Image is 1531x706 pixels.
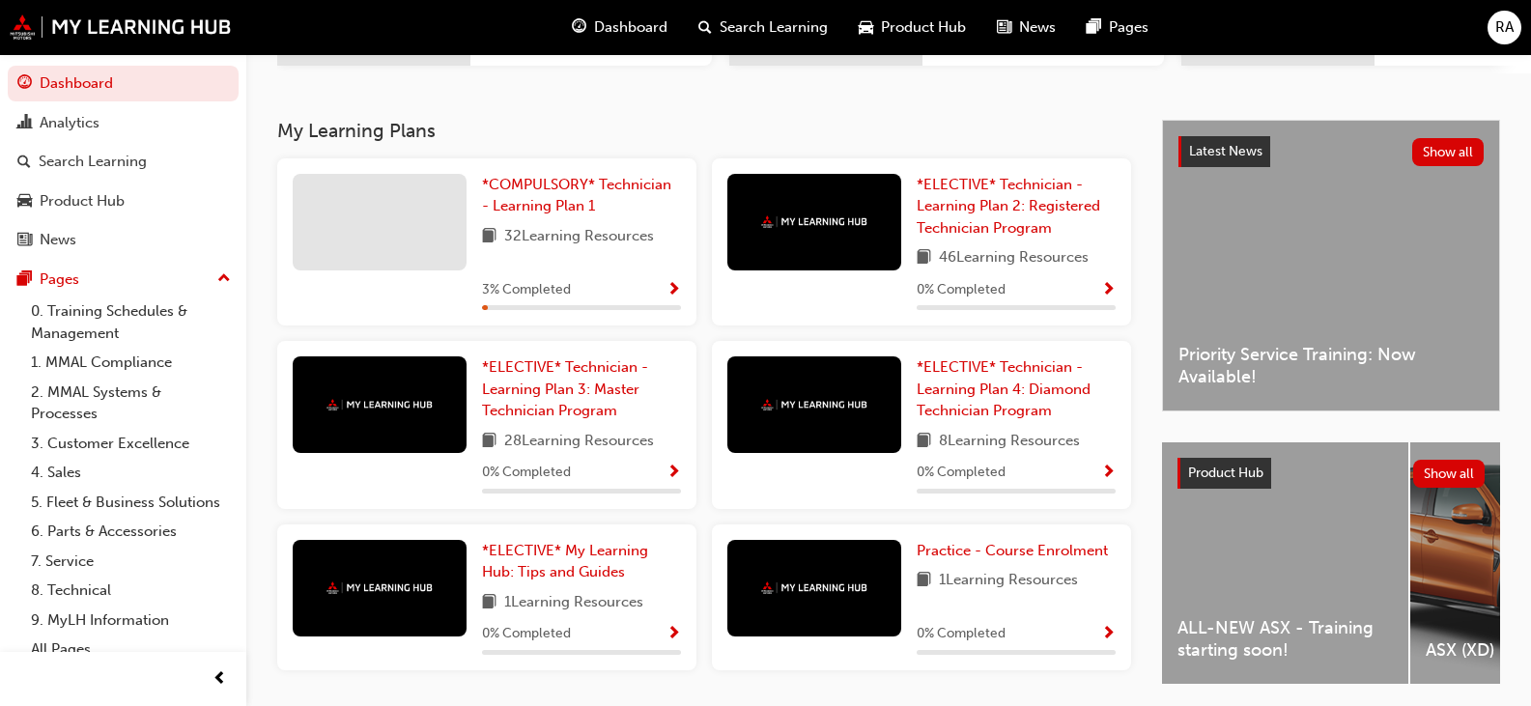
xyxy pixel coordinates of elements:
[8,105,239,141] a: Analytics
[843,8,981,47] a: car-iconProduct Hub
[917,358,1091,419] span: *ELECTIVE* Technician - Learning Plan 4: Diamond Technician Program
[1495,16,1514,39] span: RA
[666,626,681,643] span: Show Progress
[8,62,239,262] button: DashboardAnalyticsSearch LearningProduct HubNews
[17,75,32,93] span: guage-icon
[761,399,867,411] img: mmal
[1101,282,1116,299] span: Show Progress
[23,517,239,547] a: 6. Parts & Accessories
[482,430,496,454] span: book-icon
[40,229,76,251] div: News
[23,547,239,577] a: 7. Service
[39,151,147,173] div: Search Learning
[482,279,571,301] span: 3 % Completed
[482,591,496,615] span: book-icon
[1189,143,1262,159] span: Latest News
[720,16,828,39] span: Search Learning
[917,569,931,593] span: book-icon
[698,15,712,40] span: search-icon
[556,8,683,47] a: guage-iconDashboard
[917,542,1108,559] span: Practice - Course Enrolment
[1101,626,1116,643] span: Show Progress
[917,623,1006,645] span: 0 % Completed
[10,14,232,40] img: mmal
[1188,465,1263,481] span: Product Hub
[1109,16,1148,39] span: Pages
[666,278,681,302] button: Show Progress
[917,176,1100,237] span: *ELECTIVE* Technician - Learning Plan 2: Registered Technician Program
[23,606,239,635] a: 9. MyLH Information
[213,667,227,692] span: prev-icon
[939,569,1078,593] span: 1 Learning Resources
[482,225,496,249] span: book-icon
[1101,465,1116,482] span: Show Progress
[939,430,1080,454] span: 8 Learning Resources
[504,591,643,615] span: 1 Learning Resources
[23,576,239,606] a: 8. Technical
[666,622,681,646] button: Show Progress
[482,540,681,583] a: *ELECTIVE* My Learning Hub: Tips and Guides
[1101,278,1116,302] button: Show Progress
[17,271,32,289] span: pages-icon
[1101,622,1116,646] button: Show Progress
[859,15,873,40] span: car-icon
[8,66,239,101] a: Dashboard
[1019,16,1056,39] span: News
[482,356,681,422] a: *ELECTIVE* Technician - Learning Plan 3: Master Technician Program
[761,581,867,594] img: mmal
[1162,120,1500,411] a: Latest NewsShow allPriority Service Training: Now Available!
[8,262,239,297] button: Pages
[504,225,654,249] span: 32 Learning Resources
[17,154,31,171] span: search-icon
[17,193,32,211] span: car-icon
[1071,8,1164,47] a: pages-iconPages
[23,378,239,429] a: 2. MMAL Systems & Processes
[1177,617,1393,661] span: ALL-NEW ASX - Training starting soon!
[1101,461,1116,485] button: Show Progress
[217,267,231,292] span: up-icon
[23,348,239,378] a: 1. MMAL Compliance
[8,222,239,258] a: News
[326,399,433,411] img: mmal
[666,461,681,485] button: Show Progress
[277,120,1131,142] h3: My Learning Plans
[917,279,1006,301] span: 0 % Completed
[1177,458,1485,489] a: Product HubShow all
[683,8,843,47] a: search-iconSearch Learning
[981,8,1071,47] a: news-iconNews
[1162,442,1408,684] a: ALL-NEW ASX - Training starting soon!
[666,282,681,299] span: Show Progress
[572,15,586,40] span: guage-icon
[23,429,239,459] a: 3. Customer Excellence
[917,246,931,270] span: book-icon
[482,623,571,645] span: 0 % Completed
[8,144,239,180] a: Search Learning
[482,462,571,484] span: 0 % Completed
[8,184,239,219] a: Product Hub
[40,268,79,291] div: Pages
[1178,136,1484,167] a: Latest NewsShow all
[917,540,1116,562] a: Practice - Course Enrolment
[23,488,239,518] a: 5. Fleet & Business Solutions
[40,190,125,212] div: Product Hub
[917,462,1006,484] span: 0 % Completed
[17,232,32,249] span: news-icon
[666,465,681,482] span: Show Progress
[594,16,667,39] span: Dashboard
[326,581,433,594] img: mmal
[917,174,1116,240] a: *ELECTIVE* Technician - Learning Plan 2: Registered Technician Program
[997,15,1011,40] span: news-icon
[917,430,931,454] span: book-icon
[482,542,648,581] span: *ELECTIVE* My Learning Hub: Tips and Guides
[482,176,671,215] span: *COMPULSORY* Technician - Learning Plan 1
[939,246,1089,270] span: 46 Learning Resources
[917,356,1116,422] a: *ELECTIVE* Technician - Learning Plan 4: Diamond Technician Program
[1087,15,1101,40] span: pages-icon
[17,115,32,132] span: chart-icon
[1178,344,1484,387] span: Priority Service Training: Now Available!
[761,215,867,228] img: mmal
[482,174,681,217] a: *COMPULSORY* Technician - Learning Plan 1
[23,458,239,488] a: 4. Sales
